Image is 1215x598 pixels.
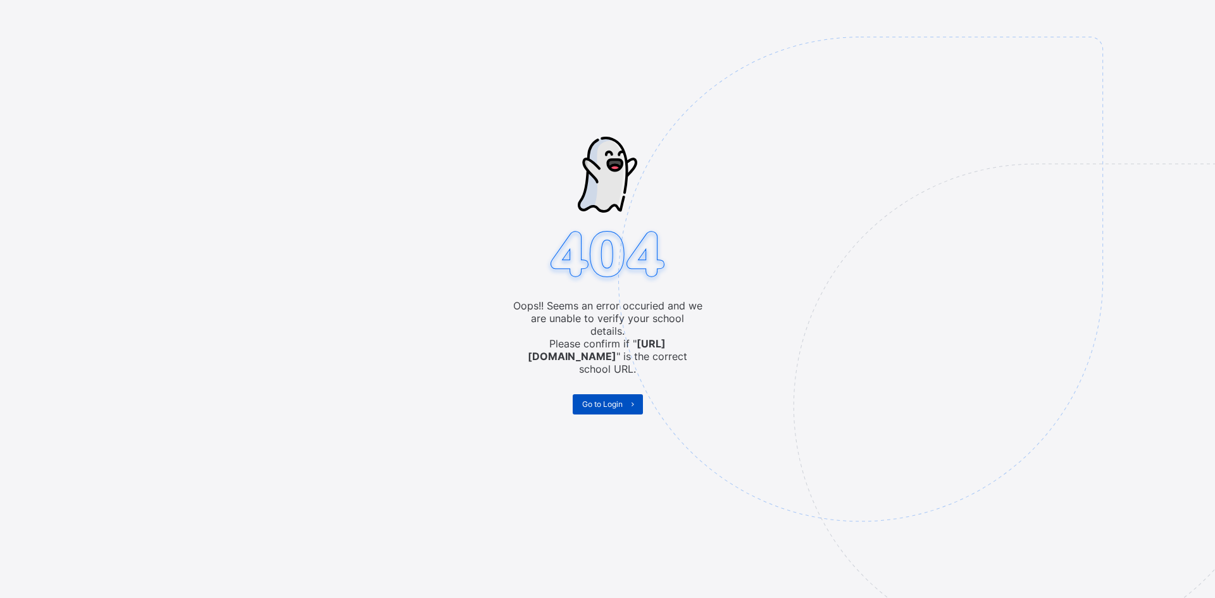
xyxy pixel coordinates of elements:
span: Please confirm if " " is the correct school URL. [513,337,702,375]
span: Go to Login [582,399,623,409]
span: Oops!! Seems an error occuried and we are unable to verify your school details. [513,299,702,337]
img: 404.8bbb34c871c4712298a25e20c4dc75c7.svg [545,227,670,285]
b: [URL][DOMAIN_NAME] [528,337,666,363]
img: ghost-strokes.05e252ede52c2f8dbc99f45d5e1f5e9f.svg [578,137,637,213]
